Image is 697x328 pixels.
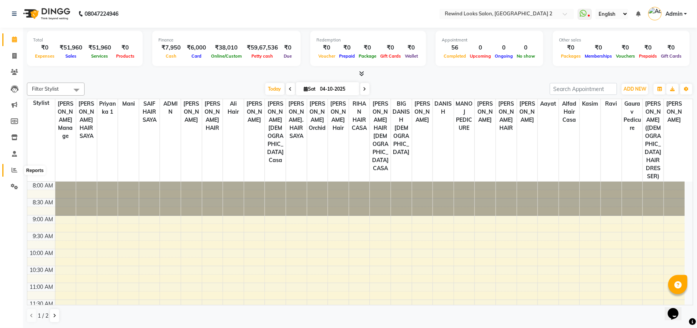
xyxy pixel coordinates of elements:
[442,37,537,43] div: Appointment
[282,53,294,59] span: Due
[28,249,55,257] div: 10:00 AM
[357,43,378,52] div: ₹0
[614,53,637,59] span: Vouchers
[468,43,493,52] div: 0
[515,53,537,59] span: No show
[63,53,78,59] span: Sales
[337,53,357,59] span: Prepaid
[316,37,420,43] div: Redemption
[515,43,537,52] div: 0
[32,182,55,190] div: 8:00 AM
[85,43,114,52] div: ₹51,960
[223,99,244,117] span: Ali Hair
[190,53,203,59] span: Card
[302,86,318,92] span: Sat
[496,99,517,133] span: [PERSON_NAME] HAIR
[559,99,580,125] span: Alfad hair Casa
[517,99,538,125] span: [PERSON_NAME]
[391,99,412,157] span: BIG DANISH [DEMOGRAPHIC_DATA]
[114,53,136,59] span: Products
[57,43,85,52] div: ₹51,960
[20,3,72,25] img: logo
[202,99,223,133] span: [PERSON_NAME] HAIR
[357,53,378,59] span: Package
[28,266,55,274] div: 10:30 AM
[158,43,184,52] div: ₹7,950
[412,99,433,125] span: [PERSON_NAME]
[538,99,559,109] span: aayat
[38,312,48,320] span: 1 / 2
[250,53,275,59] span: Petty cash
[244,99,265,125] span: [PERSON_NAME]
[97,99,118,117] span: Priyanka 1
[118,99,139,109] span: Mani
[648,7,662,20] img: Admin
[32,86,59,92] span: Filter Stylist
[637,53,659,59] span: Prepaids
[181,99,202,125] span: [PERSON_NAME]
[643,99,664,181] span: [PERSON_NAME] ([DEMOGRAPHIC_DATA] HAIRDRESSER)
[403,43,420,52] div: ₹0
[403,53,420,59] span: Wallet
[286,99,307,141] span: [PERSON_NAME]. HAIR SAYA
[209,43,244,52] div: ₹38,010
[433,99,454,117] span: DANISH
[28,300,55,308] div: 11:30 AM
[33,53,57,59] span: Expenses
[158,37,294,43] div: Finance
[378,43,403,52] div: ₹0
[139,99,160,125] span: SAIF HAIR SAYA
[316,43,337,52] div: ₹0
[665,10,682,18] span: Admin
[614,43,637,52] div: ₹0
[550,83,617,95] input: Search Appointment
[583,43,614,52] div: ₹0
[164,53,178,59] span: Cash
[33,37,136,43] div: Total
[316,53,337,59] span: Voucher
[559,37,684,43] div: Other sales
[370,99,391,173] span: [PERSON_NAME] HAIR [DEMOGRAPHIC_DATA] CASA
[90,53,110,59] span: Services
[622,99,643,133] span: Gaurav pedicure
[337,43,357,52] div: ₹0
[281,43,294,52] div: ₹0
[468,53,493,59] span: Upcoming
[76,99,97,141] span: [PERSON_NAME] HAIR SAYA
[659,53,684,59] span: Gift Cards
[160,99,181,117] span: ADMIN
[32,232,55,240] div: 9:30 AM
[318,83,356,95] input: 2025-10-04
[664,99,685,125] span: [PERSON_NAME]
[493,53,515,59] span: Ongoing
[665,297,689,320] iframe: chat widget
[307,99,328,133] span: [PERSON_NAME] orchid
[28,283,55,291] div: 11:00 AM
[493,43,515,52] div: 0
[624,86,646,92] span: ADD NEW
[114,43,136,52] div: ₹0
[475,99,496,125] span: [PERSON_NAME]
[378,53,403,59] span: Gift Cards
[442,43,468,52] div: 56
[559,43,583,52] div: ₹0
[454,99,475,133] span: MANOJ PEDICURE
[184,43,209,52] div: ₹6,000
[209,53,244,59] span: Online/Custom
[328,99,349,133] span: [PERSON_NAME] Hair
[637,43,659,52] div: ₹0
[349,99,370,133] span: RIHAN HAIR CASA
[24,166,45,175] div: Reports
[580,99,601,109] span: kasim
[442,53,468,59] span: Completed
[559,53,583,59] span: Packages
[85,3,118,25] b: 08047224946
[27,99,55,107] div: Stylist
[601,99,622,109] span: ravi
[33,43,57,52] div: ₹0
[659,43,684,52] div: ₹0
[32,199,55,207] div: 8:30 AM
[622,84,648,94] button: ADD NEW
[244,43,281,52] div: ₹59,67,536
[32,215,55,224] div: 9:00 AM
